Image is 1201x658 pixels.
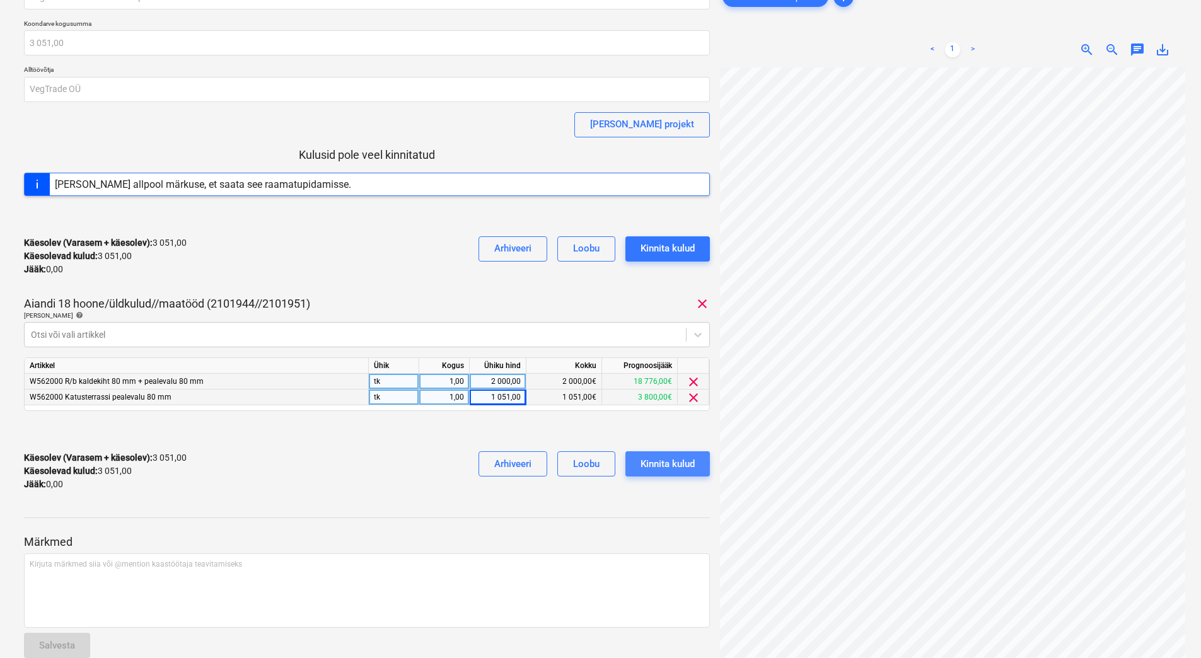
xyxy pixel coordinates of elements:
p: 0,00 [24,478,63,491]
div: 1 051,00 [475,390,521,405]
strong: Jääk : [24,479,46,489]
a: Page 1 is your current page [945,42,960,57]
span: zoom_out [1105,42,1120,57]
div: Kokku [526,358,602,374]
div: Arhiveeri [494,456,531,472]
div: [PERSON_NAME] projekt [590,116,694,132]
button: Arhiveeri [479,451,547,476]
div: 1 051,00€ [526,390,602,405]
div: tk [369,390,419,405]
button: Loobu [557,236,615,262]
p: 3 051,00 [24,465,132,478]
p: 3 051,00 [24,250,132,263]
p: Koondarve kogusumma [24,20,710,30]
input: Koondarve kogusumma [24,30,710,55]
div: Kinnita kulud [641,456,695,472]
button: Kinnita kulud [625,451,710,476]
div: 1,00 [424,390,464,405]
span: save_alt [1155,42,1170,57]
div: Arhiveeri [494,240,531,257]
button: [PERSON_NAME] projekt [574,112,710,137]
p: 3 051,00 [24,451,187,465]
span: W562000 Katusterrassi pealevalu 80 mm [30,393,171,401]
span: clear [686,374,701,390]
span: clear [686,390,701,405]
div: 2 000,00 [475,374,521,390]
strong: Käesolevad kulud : [24,251,98,261]
strong: Käesolev (Varasem + käesolev) : [24,453,153,463]
p: 3 051,00 [24,236,187,250]
a: Next page [965,42,980,57]
span: clear [695,296,710,311]
iframe: Chat Widget [1138,597,1201,658]
div: Loobu [573,240,600,257]
div: tk [369,374,419,390]
button: Arhiveeri [479,236,547,262]
p: Aiandi 18 hoone/üldkulud//maatööd (2101944//2101951) [24,296,310,311]
span: chat [1130,42,1145,57]
div: [PERSON_NAME] allpool märkuse, et saata see raamatupidamisse. [55,178,351,190]
strong: Käesolev (Varasem + käesolev) : [24,238,153,248]
p: 0,00 [24,263,63,276]
a: Previous page [925,42,940,57]
p: Kulusid pole veel kinnitatud [24,147,710,163]
div: 1,00 [424,374,464,390]
span: help [73,311,83,319]
strong: Jääk : [24,264,46,274]
div: Kinnita kulud [641,240,695,257]
div: 3 800,00€ [602,390,678,405]
button: Loobu [557,451,615,476]
div: [PERSON_NAME] [24,311,710,320]
div: Ühik [369,358,419,374]
div: Artikkel [25,358,369,374]
p: Alltöövõtja [24,66,710,76]
div: Prognoosijääk [602,358,678,374]
span: zoom_in [1079,42,1094,57]
div: Kogus [419,358,470,374]
div: 2 000,00€ [526,374,602,390]
div: Loobu [573,456,600,472]
strong: Käesolevad kulud : [24,466,98,476]
p: Märkmed [24,534,710,550]
span: W562000 R/b kaldekiht 80 mm + pealevalu 80 mm [30,377,204,386]
div: 18 776,00€ [602,374,678,390]
input: Alltöövõtja [24,77,710,102]
div: Ühiku hind [470,358,526,374]
button: Kinnita kulud [625,236,710,262]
